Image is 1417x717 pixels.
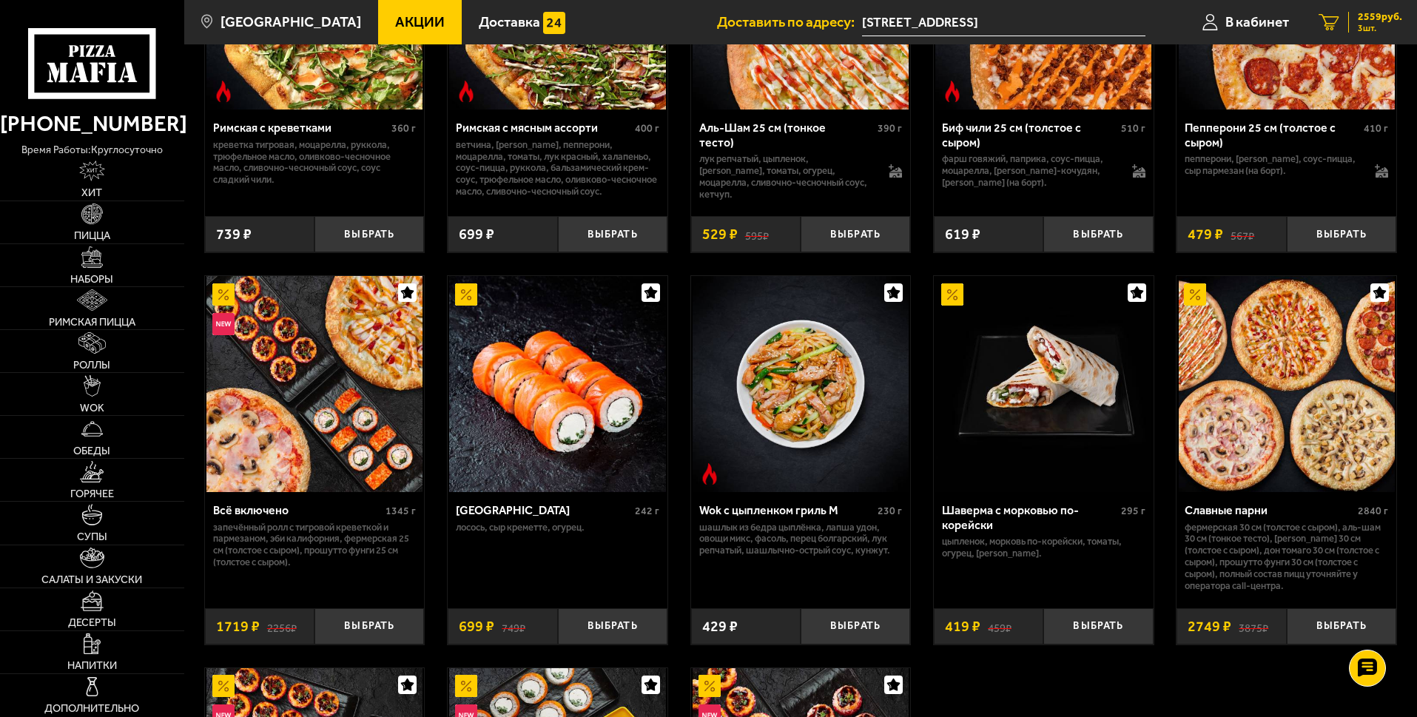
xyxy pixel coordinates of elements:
div: Биф чили 25 см (толстое с сыром) [942,121,1117,149]
span: [GEOGRAPHIC_DATA] [221,15,361,29]
button: Выбрать [801,216,910,252]
p: цыпленок, морковь по-корейски, томаты, огурец, [PERSON_NAME]. [942,536,1145,559]
a: АкционныйСлавные парни [1177,276,1396,492]
img: 15daf4d41897b9f0e9f617042186c801.svg [543,12,565,34]
span: Доставить по адресу: [717,15,862,29]
img: Акционный [699,675,721,697]
p: ветчина, [PERSON_NAME], пепперони, моцарелла, томаты, лук красный, халапеньо, соус-пицца, руккола... [456,139,659,198]
img: Острое блюдо [699,463,721,485]
div: [GEOGRAPHIC_DATA] [456,503,631,517]
img: Wok с цыпленком гриль M [693,276,909,492]
img: Акционный [212,675,235,697]
div: Аль-Шам 25 см (тонкое тесто) [699,121,875,149]
span: 739 ₽ [216,227,252,242]
div: Wok с цыпленком гриль M [699,503,875,517]
p: Запечённый ролл с тигровой креветкой и пармезаном, Эби Калифорния, Фермерская 25 см (толстое с сы... [213,522,417,569]
s: 459 ₽ [988,619,1012,634]
s: 2256 ₽ [267,619,297,634]
button: Выбрать [1043,216,1153,252]
img: Шаверма с морковью по-корейски [935,276,1151,492]
button: Выбрать [1043,608,1153,644]
button: Выбрать [558,608,667,644]
span: 230 г [878,505,902,517]
div: Всё включено [213,503,383,517]
span: Доставка [479,15,540,29]
p: лук репчатый, цыпленок, [PERSON_NAME], томаты, огурец, моцарелла, сливочно-чесночный соус, кетчуп. [699,153,875,201]
span: Пицца [74,230,110,241]
span: 699 ₽ [459,619,494,634]
span: 1345 г [386,505,416,517]
span: В кабинет [1225,15,1289,29]
span: 429 ₽ [702,619,738,634]
a: Острое блюдоWok с цыпленком гриль M [691,276,911,492]
img: Филадельфия [449,276,665,492]
span: Римская пицца [49,317,135,328]
span: Хит [81,187,102,198]
span: Десерты [68,617,116,628]
span: 479 ₽ [1188,227,1223,242]
span: Обеды [73,445,110,457]
span: Дополнительно [44,703,139,714]
div: Славные парни [1185,503,1354,517]
img: Акционный [455,675,477,697]
span: Роллы [73,360,110,371]
span: 510 г [1121,122,1145,135]
span: WOK [80,403,104,414]
p: Фермерская 30 см (толстое с сыром), Аль-Шам 30 см (тонкое тесто), [PERSON_NAME] 30 см (толстое с ... [1185,522,1388,593]
div: Шаверма с морковью по-корейски [942,503,1117,531]
span: Акции [395,15,445,29]
span: Двинская улица, 23 [862,9,1145,36]
img: Всё включено [206,276,423,492]
button: Выбрать [558,216,667,252]
img: Новинка [212,313,235,335]
div: Римская с креветками [213,121,388,135]
a: АкционныйНовинкаВсё включено [205,276,425,492]
button: Выбрать [314,216,424,252]
span: Напитки [67,660,117,671]
span: Наборы [70,274,113,285]
span: 410 г [1364,122,1388,135]
button: Выбрать [1287,608,1396,644]
button: Выбрать [314,608,424,644]
button: Выбрать [1287,216,1396,252]
span: 419 ₽ [945,619,980,634]
span: 2749 ₽ [1188,619,1231,634]
img: Острое блюдо [455,81,477,103]
span: 242 г [635,505,659,517]
s: 749 ₽ [502,619,525,634]
div: Римская с мясным ассорти [456,121,631,135]
span: Салаты и закуски [41,574,142,585]
p: фарш говяжий, паприка, соус-пицца, моцарелла, [PERSON_NAME]-кочудян, [PERSON_NAME] (на борт). [942,153,1117,189]
a: АкционныйШаверма с морковью по-корейски [934,276,1154,492]
button: Выбрать [801,608,910,644]
a: АкционныйФиладельфия [448,276,667,492]
span: 2559 руб. [1358,12,1402,22]
p: пепперони, [PERSON_NAME], соус-пицца, сыр пармезан (на борт). [1185,153,1360,177]
span: 360 г [391,122,416,135]
span: 3 шт. [1358,24,1402,33]
span: 529 ₽ [702,227,738,242]
img: Акционный [455,283,477,306]
div: Пепперони 25 см (толстое с сыром) [1185,121,1360,149]
s: 567 ₽ [1231,227,1254,242]
img: Акционный [1184,283,1206,306]
span: 699 ₽ [459,227,494,242]
img: Острое блюдо [941,81,963,103]
span: 1719 ₽ [216,619,260,634]
input: Ваш адрес доставки [862,9,1145,36]
s: 595 ₽ [745,227,769,242]
span: 2840 г [1358,505,1388,517]
p: шашлык из бедра цыплёнка, лапша удон, овощи микс, фасоль, перец болгарский, лук репчатый, шашлычн... [699,522,903,557]
s: 3875 ₽ [1239,619,1268,634]
span: Супы [77,531,107,542]
span: Горячее [70,488,114,499]
p: лосось, Сыр креметте, огурец. [456,522,659,533]
p: креветка тигровая, моцарелла, руккола, трюфельное масло, оливково-чесночное масло, сливочно-чесно... [213,139,417,186]
img: Акционный [212,283,235,306]
img: Славные парни [1179,276,1395,492]
img: Острое блюдо [212,81,235,103]
span: 295 г [1121,505,1145,517]
span: 619 ₽ [945,227,980,242]
span: 400 г [635,122,659,135]
img: Акционный [941,283,963,306]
